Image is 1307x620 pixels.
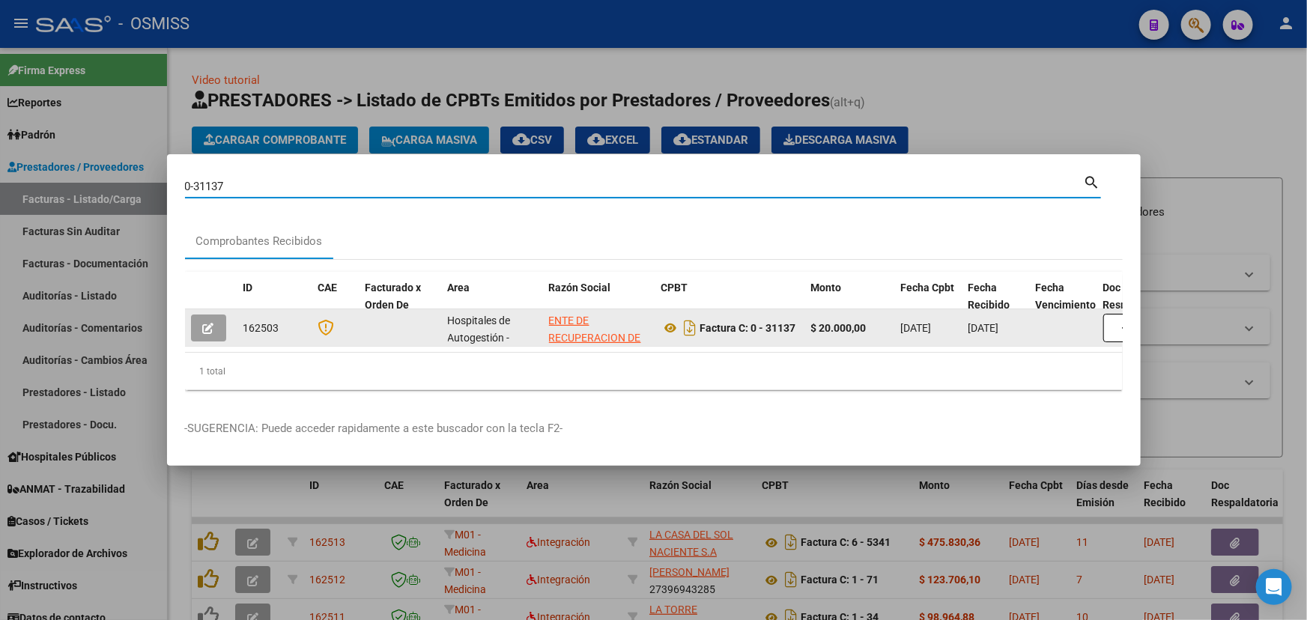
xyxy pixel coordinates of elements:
[237,272,312,338] datatable-header-cell: ID
[366,282,422,311] span: Facturado x Orden De
[549,312,649,344] div: 30718615700
[549,314,648,429] span: ENTE DE RECUPERACION DE FONDOS PARA EL FORTALECIMIENTO DEL SISTEMA DE SALUD DE MENDOZA (REFORSAL)...
[196,233,323,250] div: Comprobantes Recibidos
[968,322,999,334] span: [DATE]
[1256,569,1292,605] div: Open Intercom Messenger
[243,282,253,294] span: ID
[901,282,955,294] span: Fecha Cpbt
[549,282,611,294] span: Razón Social
[962,272,1030,338] datatable-header-cell: Fecha Recibido
[1036,282,1097,311] span: Fecha Vencimiento
[811,322,867,334] strong: $ 20.000,00
[360,272,442,338] datatable-header-cell: Facturado x Orden De
[1103,282,1171,311] span: Doc Respaldatoria
[312,272,360,338] datatable-header-cell: CAE
[1097,272,1187,338] datatable-header-cell: Doc Respaldatoria
[185,353,1123,390] div: 1 total
[661,282,688,294] span: CPBT
[448,282,470,294] span: Area
[543,272,655,338] datatable-header-cell: Razón Social
[655,272,805,338] datatable-header-cell: CPBT
[901,322,932,334] span: [DATE]
[895,272,962,338] datatable-header-cell: Fecha Cpbt
[968,282,1010,311] span: Fecha Recibido
[448,314,511,361] span: Hospitales de Autogestión - Afiliaciones
[811,282,842,294] span: Monto
[318,282,338,294] span: CAE
[1084,172,1101,190] mat-icon: search
[442,272,543,338] datatable-header-cell: Area
[700,322,796,334] strong: Factura C: 0 - 31137
[681,316,700,340] i: Descargar documento
[185,420,1123,437] p: -SUGERENCIA: Puede acceder rapidamente a este buscador con la tecla F2-
[1030,272,1097,338] datatable-header-cell: Fecha Vencimiento
[805,272,895,338] datatable-header-cell: Monto
[243,320,306,337] div: 162503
